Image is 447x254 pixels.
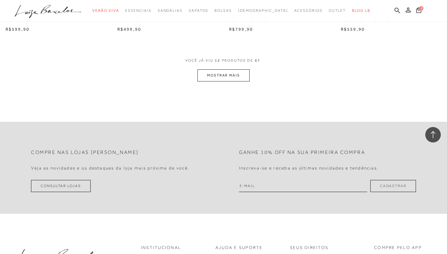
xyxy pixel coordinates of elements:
[290,245,328,251] p: Seus Direitos
[238,5,288,16] a: noSubCategoriesText
[238,8,288,13] span: [DEMOGRAPHIC_DATA]
[158,8,183,13] span: Sandálias
[255,58,260,69] span: 67
[294,8,323,13] span: Acessórios
[370,180,416,192] button: Cadastrar
[158,5,183,16] a: categoryNavScreenReaderText
[414,7,423,15] button: 0
[214,5,232,16] a: categoryNavScreenReaderText
[341,27,365,32] span: R$559,90
[92,8,119,13] span: Verão Viva
[239,180,367,192] input: E-mail
[117,27,142,32] span: R$499,90
[189,8,208,13] span: Sapatos
[229,27,253,32] span: R$799,90
[215,58,220,69] span: 12
[125,8,151,13] span: Essenciais
[141,245,181,251] p: Institucional
[185,58,213,63] span: VOCê JÁ VIU
[125,5,151,16] a: categoryNavScreenReaderText
[215,245,263,251] p: Ajuda e Suporte
[329,8,346,13] span: Outlet
[197,69,250,81] button: MOSTRAR MAIS
[189,5,208,16] a: categoryNavScreenReaderText
[239,165,378,171] h4: Inscreva-se e receba as últimas novidades e tendências.
[294,5,323,16] a: categoryNavScreenReaderText
[222,58,253,63] span: PRODUTOS DE
[31,165,190,171] h4: Veja as novidades e os destaques da loja mais próxima de você.
[352,5,370,16] a: BLOG LB
[31,150,139,155] h2: Compre nas lojas [PERSON_NAME]
[6,27,30,32] span: R$599,90
[352,8,370,13] span: BLOG LB
[214,8,232,13] span: Bolsas
[329,5,346,16] a: categoryNavScreenReaderText
[419,6,423,11] span: 0
[239,150,365,155] h2: Ganhe 10% off na sua primeira compra
[92,5,119,16] a: categoryNavScreenReaderText
[31,180,91,192] a: Consultar Lojas
[374,245,422,251] p: COMPRE PELO APP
